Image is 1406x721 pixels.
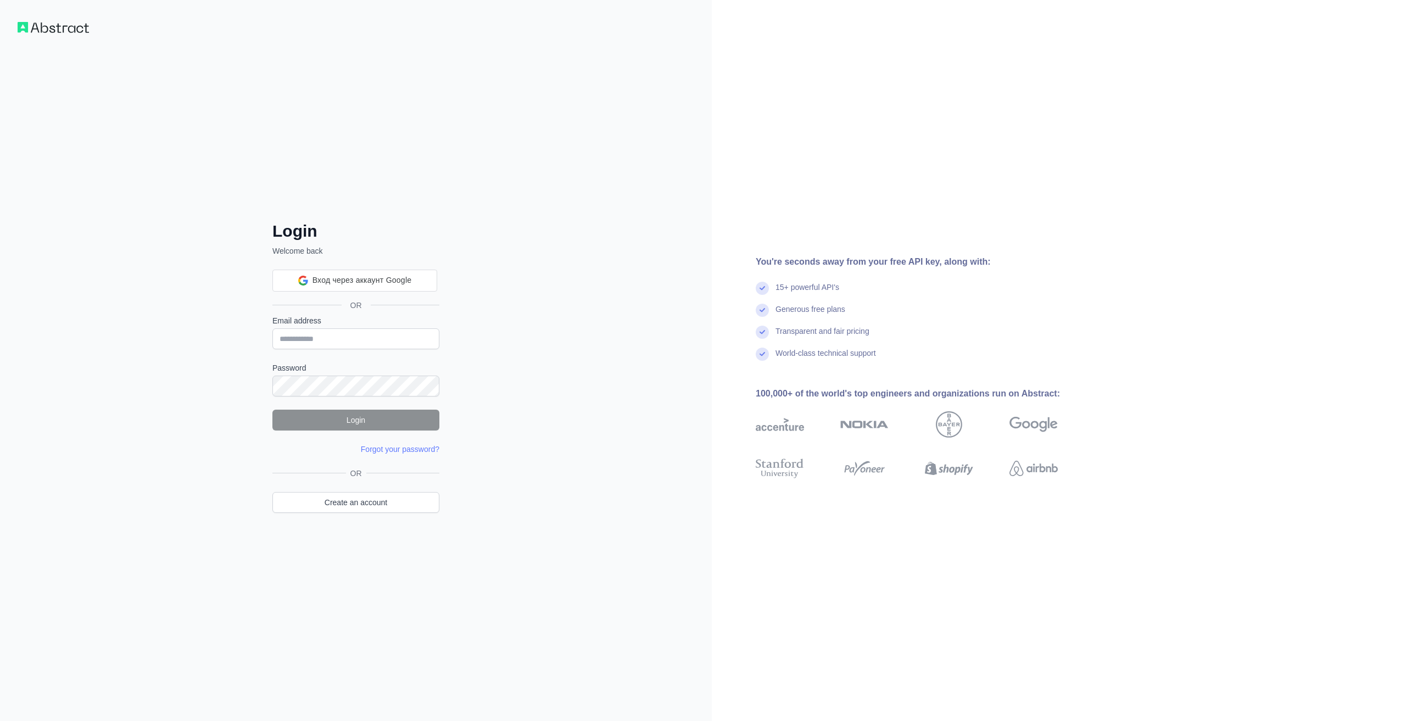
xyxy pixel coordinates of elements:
[756,387,1093,400] div: 100,000+ of the world's top engineers and organizations run on Abstract:
[756,456,804,480] img: stanford university
[342,300,371,311] span: OR
[840,411,889,438] img: nokia
[775,326,869,348] div: Transparent and fair pricing
[775,304,845,326] div: Generous free plans
[925,456,973,480] img: shopify
[18,22,89,33] img: Workflow
[756,255,1093,269] div: You're seconds away from your free API key, along with:
[272,492,439,513] a: Create an account
[272,245,439,256] p: Welcome back
[756,348,769,361] img: check mark
[756,326,769,339] img: check mark
[1009,411,1058,438] img: google
[936,411,962,438] img: bayer
[775,348,876,370] div: World-class technical support
[756,411,804,438] img: accenture
[272,270,437,292] div: Вход через аккаунт Google
[313,275,412,286] span: Вход через аккаунт Google
[840,456,889,480] img: payoneer
[346,468,366,479] span: OR
[361,445,439,454] a: Forgot your password?
[272,362,439,373] label: Password
[272,315,439,326] label: Email address
[775,282,839,304] div: 15+ powerful API's
[756,304,769,317] img: check mark
[1009,456,1058,480] img: airbnb
[272,221,439,241] h2: Login
[272,410,439,431] button: Login
[756,282,769,295] img: check mark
